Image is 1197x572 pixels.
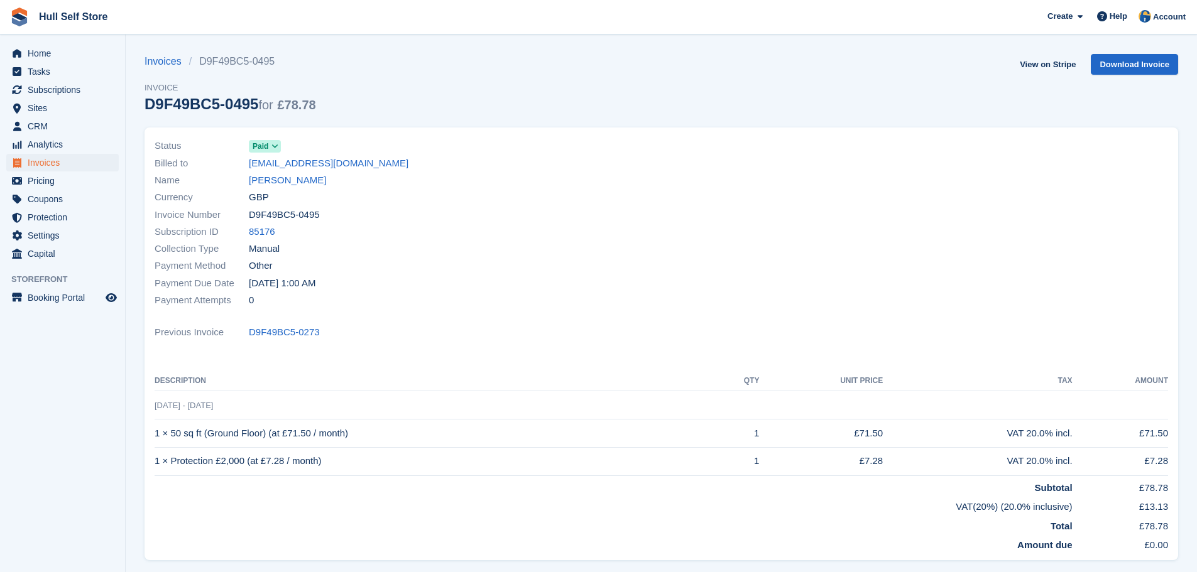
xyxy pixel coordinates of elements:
[1073,371,1168,391] th: Amount
[1073,447,1168,475] td: £7.28
[145,95,316,112] div: D9F49BC5-0495
[104,290,119,305] a: Preview store
[28,63,103,80] span: Tasks
[249,190,269,205] span: GBP
[249,225,275,239] a: 85176
[277,98,315,112] span: £78.78
[1073,495,1168,514] td: £13.13
[145,54,189,69] a: Invoices
[883,454,1072,468] div: VAT 20.0% incl.
[249,242,280,256] span: Manual
[28,227,103,244] span: Settings
[155,208,249,222] span: Invoice Number
[249,208,320,222] span: D9F49BC5-0495
[28,81,103,99] span: Subscriptions
[155,190,249,205] span: Currency
[28,289,103,306] span: Booking Portal
[249,276,315,291] time: 2025-08-02 00:00:00 UTC
[249,293,254,308] span: 0
[6,154,119,171] a: menu
[34,6,112,27] a: Hull Self Store
[28,245,103,262] span: Capital
[155,371,714,391] th: Description
[253,141,268,152] span: Paid
[883,426,1072,441] div: VAT 20.0% incl.
[1073,475,1168,495] td: £78.78
[6,172,119,190] a: menu
[759,447,883,475] td: £7.28
[883,371,1072,391] th: Tax
[1073,533,1168,553] td: £0.00
[6,227,119,244] a: menu
[155,325,249,340] span: Previous Invoice
[28,208,103,226] span: Protection
[28,154,103,171] span: Invoices
[6,190,119,208] a: menu
[759,419,883,448] td: £71.50
[28,172,103,190] span: Pricing
[1051,521,1073,531] strong: Total
[28,45,103,62] span: Home
[155,419,714,448] td: 1 × 50 sq ft (Ground Floor) (at £71.50 / month)
[28,117,103,135] span: CRM
[1139,10,1151,23] img: Hull Self Store
[759,371,883,391] th: Unit Price
[6,63,119,80] a: menu
[155,495,1073,514] td: VAT(20%) (20.0% inclusive)
[155,225,249,239] span: Subscription ID
[155,259,249,273] span: Payment Method
[155,156,249,171] span: Billed to
[1091,54,1178,75] a: Download Invoice
[249,173,326,188] a: [PERSON_NAME]
[249,139,281,153] a: Paid
[6,245,119,262] a: menu
[249,156,408,171] a: [EMAIL_ADDRESS][DOMAIN_NAME]
[6,45,119,62] a: menu
[249,325,320,340] a: D9F49BC5-0273
[6,117,119,135] a: menu
[1110,10,1127,23] span: Help
[1015,54,1081,75] a: View on Stripe
[714,447,759,475] td: 1
[155,293,249,308] span: Payment Attempts
[714,419,759,448] td: 1
[6,81,119,99] a: menu
[155,447,714,475] td: 1 × Protection £2,000 (at £7.28 / month)
[28,99,103,117] span: Sites
[155,401,213,410] span: [DATE] - [DATE]
[6,208,119,226] a: menu
[155,139,249,153] span: Status
[145,54,316,69] nav: breadcrumbs
[155,173,249,188] span: Name
[6,136,119,153] a: menu
[155,242,249,256] span: Collection Type
[145,82,316,94] span: Invoice
[1073,419,1168,448] td: £71.50
[1073,514,1168,534] td: £78.78
[1047,10,1073,23] span: Create
[1017,539,1073,550] strong: Amount due
[28,190,103,208] span: Coupons
[155,276,249,291] span: Payment Due Date
[1153,11,1186,23] span: Account
[258,98,273,112] span: for
[6,99,119,117] a: menu
[28,136,103,153] span: Analytics
[714,371,759,391] th: QTY
[10,8,29,26] img: stora-icon-8386f47178a22dfd0bd8f6a31ec36ba5ce8667c1dd55bd0f319d3a0aa187defe.svg
[11,273,125,286] span: Storefront
[249,259,273,273] span: Other
[1035,482,1073,493] strong: Subtotal
[6,289,119,306] a: menu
